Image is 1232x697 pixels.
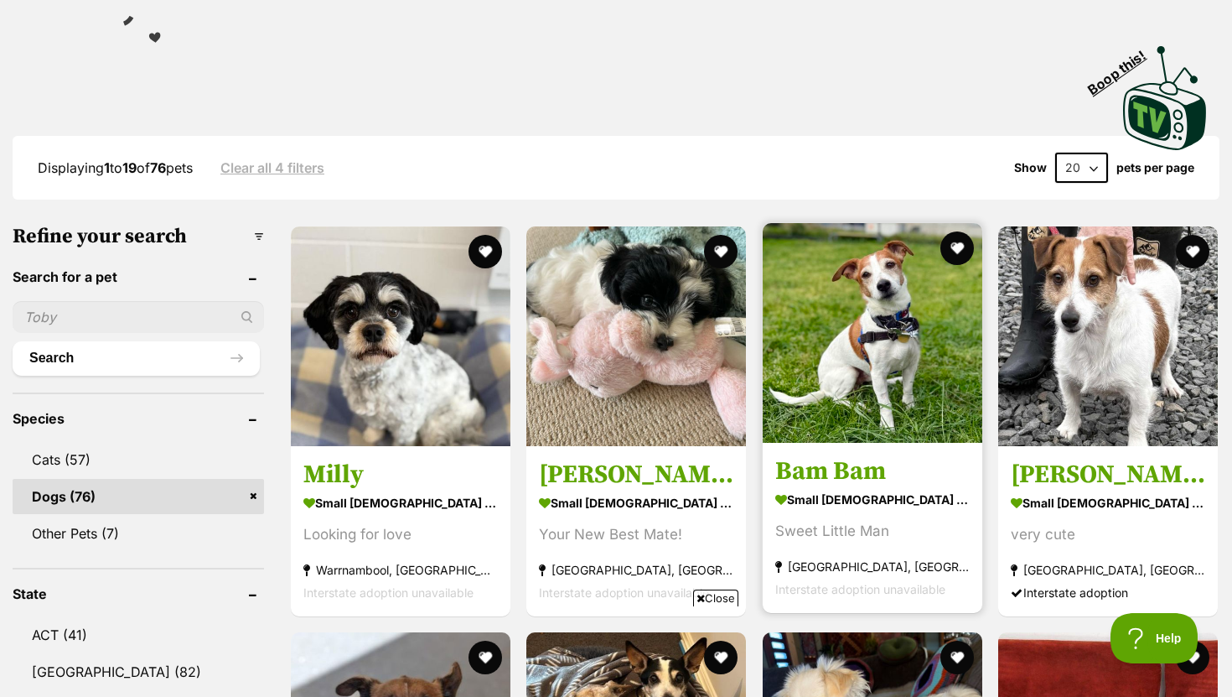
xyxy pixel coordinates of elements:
strong: small [DEMOGRAPHIC_DATA] Dog [1011,491,1205,515]
header: Species [13,411,264,426]
div: Looking for love [303,523,498,546]
iframe: Advertisement [311,613,921,689]
button: favourite [468,235,502,268]
iframe: Help Scout Beacon - Open [1110,613,1198,663]
button: favourite [705,235,738,268]
span: Interstate adoption unavailable [303,585,474,600]
span: Close [693,590,738,606]
strong: 1 [104,159,110,176]
span: Boop this! [1085,37,1162,97]
label: pets per page [1116,161,1194,174]
a: ACT (41) [13,617,264,653]
button: favourite [940,641,974,674]
a: Boop this! [1123,31,1207,153]
h3: Refine your search [13,225,264,248]
strong: [GEOGRAPHIC_DATA], [GEOGRAPHIC_DATA] [775,555,970,578]
a: Bam Bam small [DEMOGRAPHIC_DATA] Dog Sweet Little Man [GEOGRAPHIC_DATA], [GEOGRAPHIC_DATA] Inters... [763,443,982,613]
a: Other Pets (7) [13,516,264,551]
div: very cute [1011,523,1205,546]
strong: 76 [150,159,166,176]
strong: Warrnambool, [GEOGRAPHIC_DATA] [303,559,498,581]
a: Clear all 4 filters [220,160,324,175]
button: Search [13,341,260,375]
button: favourite [1176,235,1209,268]
strong: small [DEMOGRAPHIC_DATA] Dog [775,487,970,512]
a: [PERSON_NAME] small [DEMOGRAPHIC_DATA] Dog very cute [GEOGRAPHIC_DATA], [GEOGRAPHIC_DATA] Interst... [998,446,1218,616]
div: Sweet Little Man [775,520,970,543]
span: Interstate adoption unavailable [775,582,945,596]
span: Show [1014,161,1047,174]
strong: 19 [122,159,137,176]
a: Cats (57) [13,442,264,477]
a: [PERSON_NAME] small [DEMOGRAPHIC_DATA] Dog Your New Best Mate! [GEOGRAPHIC_DATA], [GEOGRAPHIC_DAT... [526,446,746,616]
span: Displaying to of pets [38,159,193,176]
h3: [PERSON_NAME] [539,459,733,491]
strong: small [DEMOGRAPHIC_DATA] Dog [303,491,498,515]
a: Dogs (76) [13,479,264,514]
div: Your New Best Mate! [539,523,733,546]
header: Search for a pet [13,269,264,284]
img: Milly - Maltese Dog [291,226,510,446]
img: Joe - Jack Russell Terrier Dog [998,226,1218,446]
strong: small [DEMOGRAPHIC_DATA] Dog [539,491,733,515]
img: PetRescue TV logo [1123,46,1207,150]
h3: [PERSON_NAME] [1011,459,1205,491]
h3: Bam Bam [775,455,970,487]
img: Neville - Maltese Dog [526,226,746,446]
h3: Milly [303,459,498,491]
a: [GEOGRAPHIC_DATA] (82) [13,654,264,689]
div: Interstate adoption [1011,581,1205,604]
button: favourite [940,231,974,265]
span: Interstate adoption unavailable [539,585,709,600]
input: Toby [13,301,264,333]
strong: [GEOGRAPHIC_DATA], [GEOGRAPHIC_DATA] [539,559,733,581]
img: Bam Bam - Jack Russell Terrier Dog [763,223,982,443]
a: Milly small [DEMOGRAPHIC_DATA] Dog Looking for love Warrnambool, [GEOGRAPHIC_DATA] Interstate ado... [291,446,510,616]
strong: [GEOGRAPHIC_DATA], [GEOGRAPHIC_DATA] [1011,559,1205,581]
header: State [13,586,264,601]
